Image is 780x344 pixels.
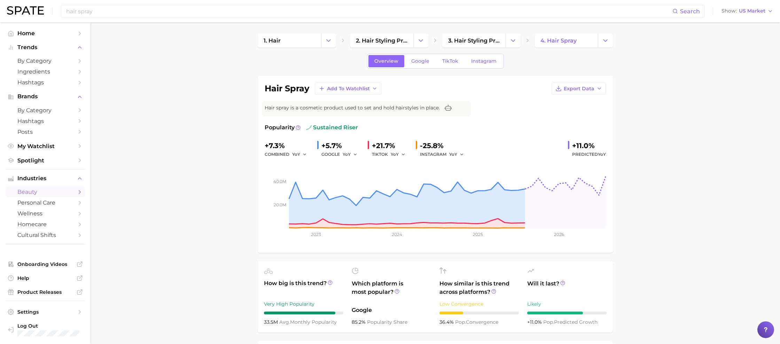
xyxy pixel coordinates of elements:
[17,175,73,182] span: Industries
[65,5,672,17] input: Search here for a brand, industry, or ingredient
[350,33,413,47] a: 2. hair styling products
[17,157,73,164] span: Spotlight
[6,66,85,77] a: Ingredients
[392,232,402,237] tspan: 2024
[372,140,410,151] div: +21.7%
[506,33,521,47] button: Change Category
[7,6,44,15] img: SPATE
[439,280,519,296] span: How similar is this trend across platforms?
[264,319,279,325] span: 33.5m
[17,118,73,124] span: Hashtags
[265,140,312,151] div: +7.3%
[17,107,73,114] span: by Category
[17,189,73,195] span: beauty
[279,319,337,325] span: monthly popularity
[306,123,358,132] span: sustained riser
[527,280,607,296] span: Will it last?
[17,143,73,150] span: My Watchlist
[306,125,312,130] img: sustained riser
[442,33,506,47] a: 3. hair styling products
[6,105,85,116] a: by Category
[6,321,85,338] a: Log out. Currently logged in with e-mail rachael@diviofficial.com.
[527,312,607,314] div: 7 / 10
[439,300,519,308] div: Low Convergence
[439,312,519,314] div: 3 / 10
[598,152,606,157] span: YoY
[420,150,469,159] div: INSTAGRAM
[321,33,336,47] button: Change Category
[17,58,73,64] span: by Category
[352,306,431,314] span: Google
[258,33,321,47] a: 1. hair
[598,33,613,47] button: Change Category
[449,151,457,157] span: YoY
[6,77,85,88] a: Hashtags
[721,9,737,13] span: Show
[535,33,598,47] a: 4. hair spray
[564,86,594,92] span: Export Data
[311,232,321,237] tspan: 2023
[6,42,85,53] button: Trends
[17,323,79,329] span: Log Out
[327,86,370,92] span: Add to Watchlist
[6,307,85,317] a: Settings
[442,58,458,64] span: TikTok
[439,319,455,325] span: 36.4%
[6,155,85,166] a: Spotlight
[448,37,500,44] span: 3. hair styling products
[17,221,73,228] span: homecare
[6,173,85,184] button: Industries
[6,219,85,230] a: homecare
[420,140,469,151] div: -25.8%
[264,300,343,308] div: Very High Popularity
[413,33,428,47] button: Change Category
[343,150,358,159] button: YoY
[315,83,381,94] button: Add to Watchlist
[471,58,497,64] span: Instagram
[292,150,307,159] button: YoY
[6,287,85,297] a: Product Releases
[352,280,431,303] span: Which platform is most popular?
[17,232,73,238] span: cultural shifts
[367,319,407,325] span: popularity share
[264,312,343,314] div: 9 / 10
[543,319,554,325] abbr: popularity index
[17,275,73,281] span: Help
[720,7,775,16] button: ShowUS Market
[527,319,543,325] span: +11.0%
[321,150,362,159] div: GOOGLE
[455,319,466,325] abbr: popularity index
[6,186,85,197] a: beauty
[554,232,564,237] tspan: 2026
[6,91,85,102] button: Brands
[321,140,362,151] div: +5.7%
[17,210,73,217] span: wellness
[265,84,309,93] h1: hair spray
[680,8,700,15] span: Search
[6,230,85,240] a: cultural shifts
[436,55,464,67] a: TikTok
[449,150,464,159] button: YoY
[17,129,73,135] span: Posts
[391,151,399,157] span: YoY
[473,232,483,237] tspan: 2025
[6,141,85,152] a: My Watchlist
[6,197,85,208] a: personal care
[572,150,606,159] span: Predicted
[17,289,73,295] span: Product Releases
[17,93,73,100] span: Brands
[356,37,407,44] span: 2. hair styling products
[6,208,85,219] a: wellness
[540,37,577,44] span: 4. hair spray
[368,55,404,67] a: Overview
[17,30,73,37] span: Home
[17,261,73,267] span: Onboarding Videos
[264,279,343,296] span: How big is this trend?
[391,150,406,159] button: YoY
[17,79,73,86] span: Hashtags
[265,104,440,112] span: Hair spray is a cosmetic product used to set and hold hairstyles in place.
[6,273,85,283] a: Help
[6,116,85,127] a: Hashtags
[455,319,498,325] span: convergence
[405,55,435,67] a: Google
